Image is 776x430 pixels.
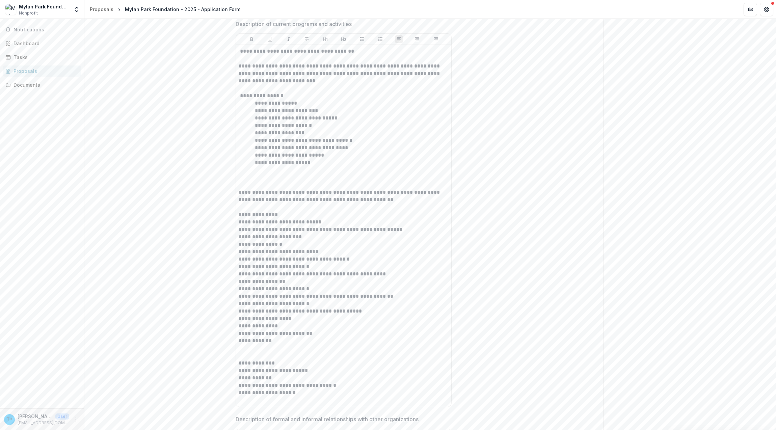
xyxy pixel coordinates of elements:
p: [PERSON_NAME] <[EMAIL_ADDRESS][DOMAIN_NAME]> [18,413,53,420]
button: Heading 2 [340,35,348,43]
div: Documents [14,81,76,88]
a: Proposals [3,65,81,77]
button: Align Center [413,35,421,43]
button: Heading 1 [321,35,329,43]
div: Dashboard [14,40,76,47]
a: Dashboard [3,38,81,49]
div: Terri Cutright <territrc@gmail.com> [7,417,12,422]
button: Partners [744,3,757,16]
div: Proposals [90,6,113,13]
button: Bold [248,35,256,43]
a: Proposals [87,4,116,14]
button: Underline [266,35,274,43]
button: Strike [303,35,311,43]
a: Documents [3,79,81,90]
button: Align Right [432,35,440,43]
p: [EMAIL_ADDRESS][DOMAIN_NAME] [18,420,69,426]
div: Mylan Park Foundation - 2025 - Application Form [125,6,240,13]
button: Bullet List [358,35,366,43]
button: Italicize [285,35,293,43]
p: Description of current programs and activities [236,20,352,28]
p: Description of formal and informal relationships with other organizations [236,415,419,423]
p: User [55,413,69,420]
button: More [72,415,80,424]
button: Open entity switcher [72,3,81,16]
div: Proposals [14,68,76,75]
span: Notifications [14,27,79,33]
div: Tasks [14,54,76,61]
button: Notifications [3,24,81,35]
nav: breadcrumb [87,4,243,14]
span: Nonprofit [19,10,38,16]
img: Mylan Park Foundation [5,4,16,15]
button: Align Left [395,35,403,43]
a: Tasks [3,52,81,63]
div: Mylan Park Foundation [19,3,69,10]
button: Ordered List [376,35,384,43]
button: Get Help [760,3,773,16]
